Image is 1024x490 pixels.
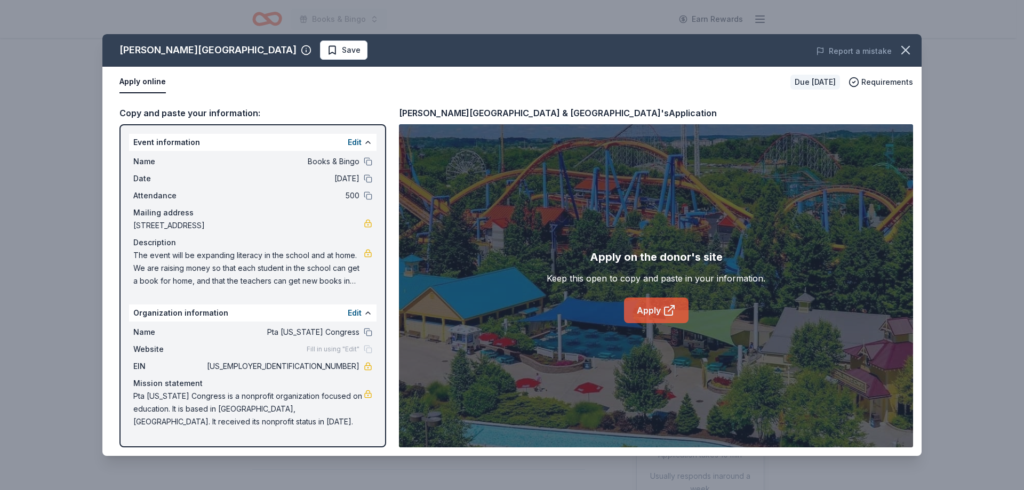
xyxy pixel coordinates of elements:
span: Books & Bingo [205,155,359,168]
button: Save [320,41,367,60]
div: Apply on the donor's site [590,248,723,266]
span: Pta [US_STATE] Congress is a nonprofit organization focused on education. It is based in [GEOGRAP... [133,390,364,428]
button: Requirements [849,76,913,89]
button: Apply online [119,71,166,93]
button: Edit [348,307,362,319]
span: Name [133,155,205,168]
div: Description [133,236,372,249]
span: [US_EMPLOYER_IDENTIFICATION_NUMBER] [205,360,359,373]
button: Edit [348,136,362,149]
div: [PERSON_NAME][GEOGRAPHIC_DATA] & [GEOGRAPHIC_DATA]'s Application [399,106,717,120]
span: Website [133,343,205,356]
span: Name [133,326,205,339]
a: Apply [624,298,689,323]
span: [DATE] [205,172,359,185]
span: [STREET_ADDRESS] [133,219,364,232]
span: Date [133,172,205,185]
div: Mission statement [133,377,372,390]
span: Fill in using "Edit" [307,345,359,354]
span: Pta [US_STATE] Congress [205,326,359,339]
span: Attendance [133,189,205,202]
span: 500 [205,189,359,202]
div: Copy and paste your information: [119,106,386,120]
span: The event will be expanding literacy in the school and at home. We are raising money so that each... [133,249,364,287]
div: Mailing address [133,206,372,219]
div: Organization information [129,304,377,322]
div: [PERSON_NAME][GEOGRAPHIC_DATA] [119,42,297,59]
div: Due [DATE] [790,75,840,90]
span: Save [342,44,361,57]
button: Report a mistake [816,45,892,58]
span: Requirements [861,76,913,89]
div: Event information [129,134,377,151]
div: Keep this open to copy and paste in your information. [547,272,765,285]
span: EIN [133,360,205,373]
